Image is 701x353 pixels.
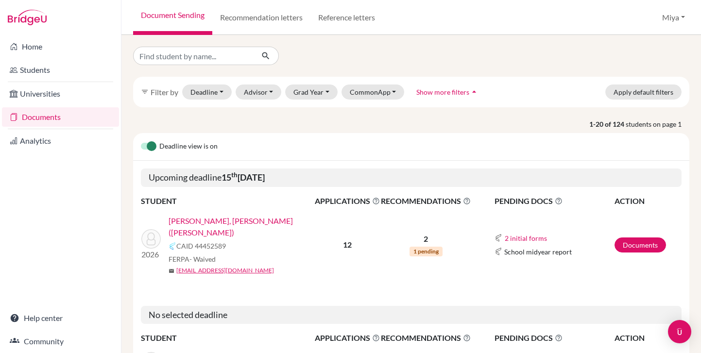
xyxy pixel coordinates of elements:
button: Advisor [236,84,282,100]
strong: 1-20 of 124 [589,119,626,129]
h5: No selected deadline [141,306,682,324]
a: Community [2,332,119,351]
img: Common App logo [495,234,502,242]
input: Find student by name... [133,47,254,65]
button: Grad Year [285,84,338,100]
th: ACTION [614,332,682,344]
img: XING, Yuan H (Rhombus) [141,229,161,249]
b: 15 [DATE] [222,172,265,183]
h5: Upcoming deadline [141,168,682,187]
img: Common App logo [169,242,176,250]
span: mail [169,268,174,274]
img: Common App logo [495,248,502,255]
i: filter_list [141,88,149,96]
span: PENDING DOCS [495,195,614,207]
a: Documents [2,107,119,127]
a: Analytics [2,131,119,151]
a: [PERSON_NAME], [PERSON_NAME] ([PERSON_NAME]) [169,215,321,238]
div: Open Intercom Messenger [668,320,691,343]
a: Students [2,60,119,80]
span: - Waived [189,255,216,263]
a: Help center [2,308,119,328]
img: Bridge-U [8,10,47,25]
span: Deadline view is on [159,141,218,152]
span: RECOMMENDATIONS [381,195,471,207]
button: 2 initial forms [504,233,547,244]
span: FERPA [169,254,216,264]
span: APPLICATIONS [315,332,380,344]
button: Deadline [182,84,232,100]
sup: th [231,171,238,179]
a: Home [2,37,119,56]
span: APPLICATIONS [315,195,380,207]
button: CommonApp [342,84,405,100]
th: STUDENT [141,195,314,207]
span: 1 pending [410,247,443,256]
button: Show more filtersarrow_drop_up [408,84,487,100]
p: 2 [381,233,471,245]
span: RECOMMENDATIONS [381,332,471,344]
p: 2026 [141,249,161,260]
a: [EMAIL_ADDRESS][DOMAIN_NAME] [176,266,274,275]
i: arrow_drop_up [469,87,479,97]
a: Universities [2,84,119,103]
span: PENDING DOCS [495,332,614,344]
span: School midyear report [504,247,572,257]
span: Filter by [151,87,178,97]
th: ACTION [614,195,682,207]
button: Miya [658,8,689,27]
span: CAID 44452589 [176,241,226,251]
b: 12 [343,240,352,249]
a: Documents [615,237,666,252]
button: Apply default filters [605,84,682,100]
th: STUDENT [141,332,314,344]
span: Show more filters [416,88,469,96]
span: students on page 1 [626,119,689,129]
